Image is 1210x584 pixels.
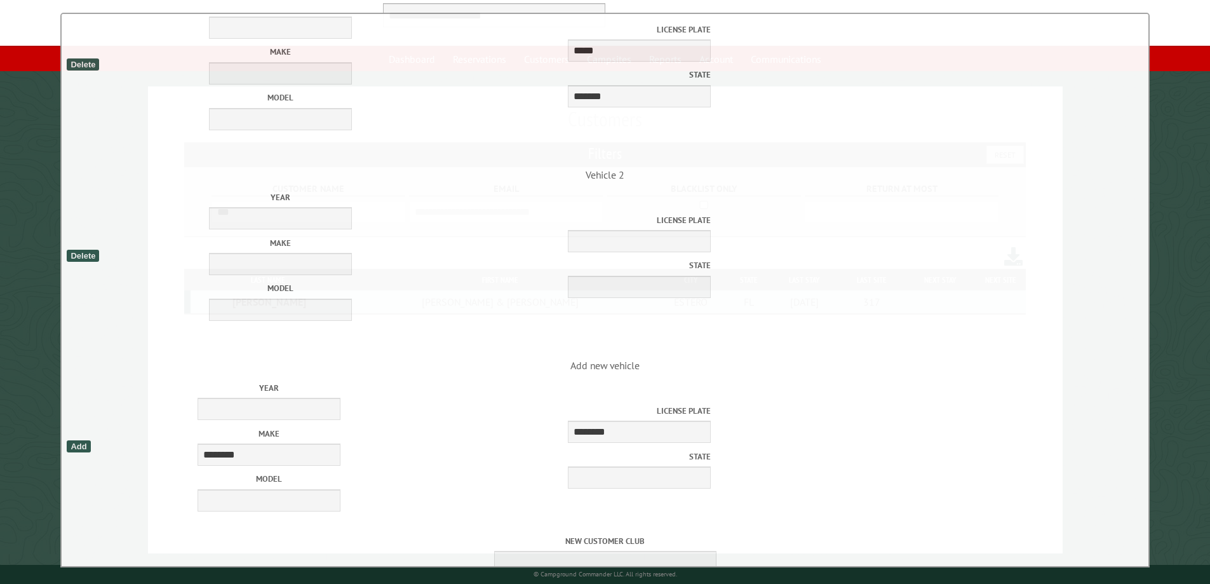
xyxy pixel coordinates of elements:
label: Make [123,428,415,440]
label: Model [138,92,422,104]
div: Add [67,440,90,452]
label: Year [123,382,415,394]
label: State [427,259,711,271]
label: Model [138,282,422,294]
label: State [419,451,711,463]
small: © Campground Commander LLC. All rights reserved. [534,570,677,578]
span: Vehicle 2 [65,168,1145,329]
label: License Plate [427,214,711,226]
div: Delete [67,250,99,262]
label: New customer club [65,535,1145,547]
div: Delete [67,58,99,71]
label: Year [138,191,422,203]
label: License Plate [427,24,711,36]
span: Add new vehicle [65,359,1145,520]
label: Make [138,237,422,249]
label: Make [138,46,422,58]
label: License Plate [419,405,711,417]
label: Model [123,473,415,485]
label: State [427,69,711,81]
